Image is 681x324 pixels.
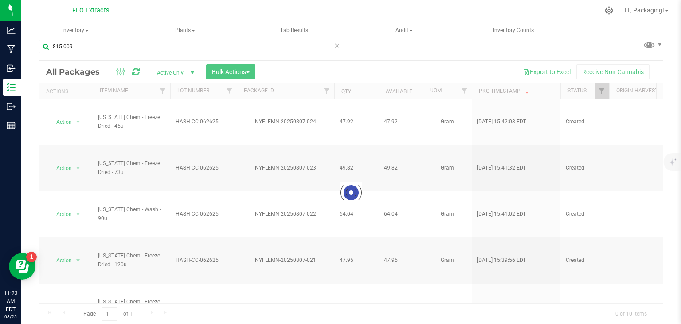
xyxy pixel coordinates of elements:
iframe: Resource center unread badge [26,252,37,262]
span: Lab Results [269,27,320,34]
a: Plants [131,21,239,40]
iframe: Resource center [9,253,35,280]
span: FLO Extracts [72,7,109,14]
a: Audit [350,21,458,40]
span: Audit [350,22,458,40]
div: Manage settings [603,6,614,15]
p: 11:23 AM EDT [4,289,17,313]
a: Inventory Counts [459,21,568,40]
a: Lab Results [240,21,349,40]
a: Inventory [21,21,130,40]
inline-svg: Manufacturing [7,45,16,54]
span: Inventory Counts [481,27,546,34]
inline-svg: Inbound [7,64,16,73]
span: Clear [334,40,340,51]
span: Hi, Packaging! [625,7,664,14]
inline-svg: Analytics [7,26,16,35]
inline-svg: Reports [7,121,16,130]
input: Search Package ID, Item Name, SKU, Lot or Part Number... [39,40,344,53]
inline-svg: Inventory [7,83,16,92]
inline-svg: Outbound [7,102,16,111]
p: 08/25 [4,313,17,320]
span: Plants [131,22,239,40]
